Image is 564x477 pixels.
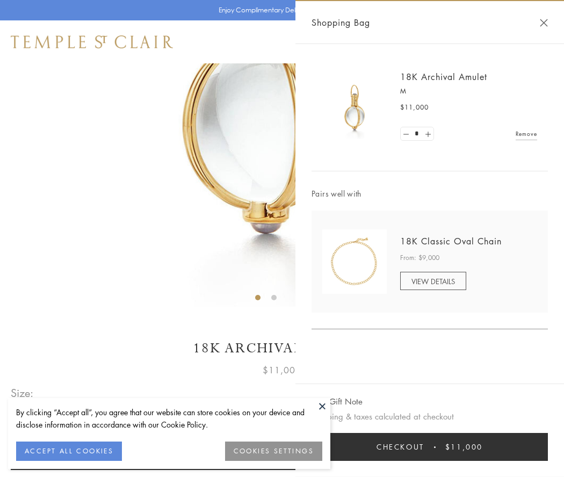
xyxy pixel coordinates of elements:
[400,272,466,290] a: VIEW DETAILS
[377,441,424,453] span: Checkout
[312,433,548,461] button: Checkout $11,000
[312,395,363,408] button: Add Gift Note
[400,86,537,97] p: M
[16,442,122,461] button: ACCEPT ALL COOKIES
[263,363,301,377] span: $11,000
[219,5,341,16] p: Enjoy Complimentary Delivery & Returns
[312,16,370,30] span: Shopping Bag
[11,339,553,358] h1: 18K Archival Amulet
[322,229,387,294] img: N88865-OV18
[312,410,548,423] p: Shipping & taxes calculated at checkout
[312,187,548,200] span: Pairs well with
[11,35,173,48] img: Temple St. Clair
[16,406,322,431] div: By clicking “Accept all”, you agree that our website can store cookies on your device and disclos...
[516,128,537,140] a: Remove
[400,252,439,263] span: From: $9,000
[11,384,34,402] span: Size:
[411,276,455,286] span: VIEW DETAILS
[400,71,487,83] a: 18K Archival Amulet
[322,75,387,140] img: 18K Archival Amulet
[400,235,502,247] a: 18K Classic Oval Chain
[401,127,411,141] a: Set quantity to 0
[225,442,322,461] button: COOKIES SETTINGS
[400,102,429,113] span: $11,000
[540,19,548,27] button: Close Shopping Bag
[445,441,483,453] span: $11,000
[422,127,433,141] a: Set quantity to 2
